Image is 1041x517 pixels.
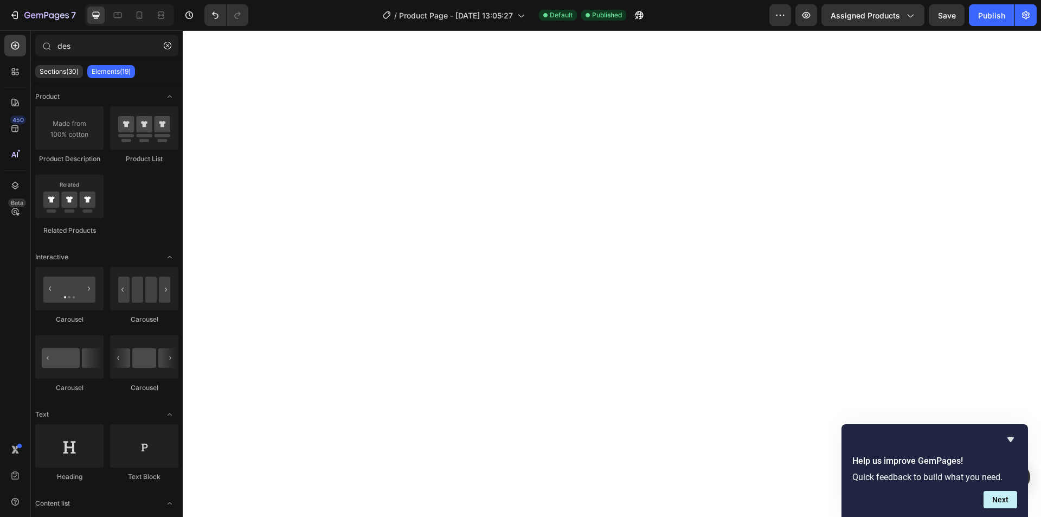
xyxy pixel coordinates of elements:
span: Toggle open [161,495,178,512]
input: Search Sections & Elements [35,35,178,56]
div: Help us improve GemPages! [852,433,1017,508]
span: Interactive [35,252,68,262]
button: Hide survey [1004,433,1017,446]
div: Heading [35,472,104,482]
div: Undo/Redo [204,4,248,26]
span: Product Page - [DATE] 13:05:27 [399,10,513,21]
button: 7 [4,4,81,26]
div: Product List [110,154,178,164]
p: 7 [71,9,76,22]
p: Elements(19) [92,67,131,76]
div: Product Description [35,154,104,164]
span: Published [592,10,622,20]
h2: Help us improve GemPages! [852,455,1017,468]
div: Beta [8,199,26,207]
div: Carousel [110,315,178,324]
button: Next question [984,491,1017,508]
span: Content list [35,499,70,508]
span: Text [35,410,49,419]
div: Related Products [35,226,104,235]
button: Publish [969,4,1014,26]
iframe: Design area [183,30,1041,517]
span: Product [35,92,60,101]
span: Save [938,11,956,20]
div: Carousel [35,383,104,393]
button: Save [929,4,965,26]
span: Assigned Products [831,10,900,21]
button: Assigned Products [821,4,924,26]
span: Toggle open [161,406,178,423]
div: Text Block [110,472,178,482]
p: Sections(30) [40,67,79,76]
span: Toggle open [161,88,178,105]
span: / [394,10,397,21]
p: Quick feedback to build what you need. [852,472,1017,482]
div: Publish [978,10,1005,21]
div: Carousel [35,315,104,324]
div: Carousel [110,383,178,393]
span: Default [550,10,573,20]
span: Toggle open [161,248,178,266]
div: 450 [10,116,26,124]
